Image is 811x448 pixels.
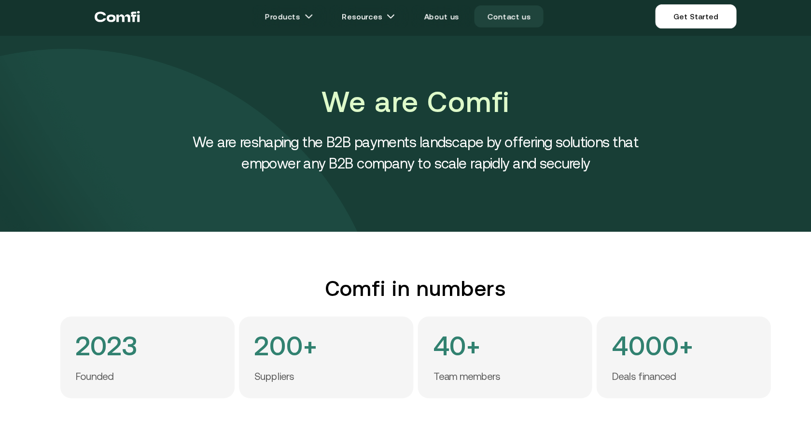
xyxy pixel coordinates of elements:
[457,7,517,27] a: Contact us
[401,7,454,27] a: About us
[421,292,461,316] h4: 40+
[188,117,623,154] h4: We are reshaping the B2B payments landscape by offering solutions that empower any B2B company to...
[109,292,163,316] h4: 2023
[126,2,165,31] a: Return to the top of the Comfi home page
[421,326,479,337] p: Team members
[308,13,316,21] img: arrow icons
[577,292,647,316] h4: 4000+
[109,326,142,337] p: Founded
[263,7,328,27] a: Productsarrow icons
[577,326,633,337] p: Deals financed
[330,7,399,27] a: Resourcesarrow icons
[265,292,319,316] h4: 200+
[96,243,715,265] h2: Comfi in numbers
[188,74,623,109] h1: We are Comfi
[380,13,388,21] img: arrow icons
[615,6,685,28] a: Get Started
[265,326,299,337] p: Suppliers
